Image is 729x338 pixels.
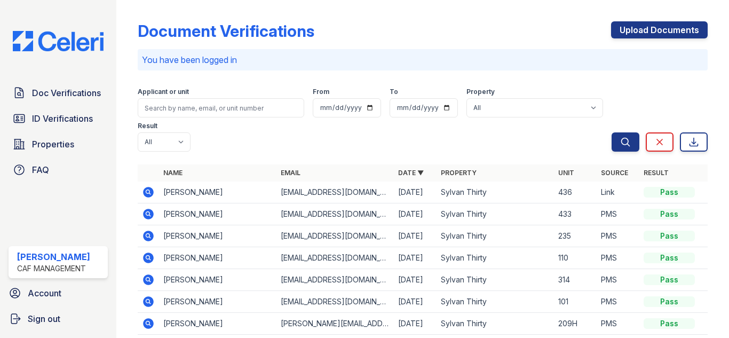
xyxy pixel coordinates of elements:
a: Sign out [4,308,112,329]
div: Pass [644,318,695,329]
td: [PERSON_NAME] [159,313,276,335]
div: Pass [644,274,695,285]
a: FAQ [9,159,108,180]
td: Sylvan Thirty [437,203,554,225]
td: [EMAIL_ADDRESS][DOMAIN_NAME] [276,182,394,203]
div: [PERSON_NAME] [17,250,90,263]
a: Date ▼ [398,169,424,177]
td: [PERSON_NAME] [159,225,276,247]
a: Properties [9,133,108,155]
td: 235 [554,225,597,247]
span: Properties [32,138,74,151]
a: Property [441,169,477,177]
label: From [313,88,329,96]
td: PMS [597,269,639,291]
label: Result [138,122,157,130]
td: PMS [597,313,639,335]
td: 209H [554,313,597,335]
td: [DATE] [394,203,437,225]
div: Pass [644,296,695,307]
div: Pass [644,253,695,263]
div: Pass [644,209,695,219]
img: CE_Logo_Blue-a8612792a0a2168367f1c8372b55b34899dd931a85d93a1a3d3e32e68fde9ad4.png [4,31,112,51]
td: PMS [597,203,639,225]
td: 101 [554,291,597,313]
td: Sylvan Thirty [437,313,554,335]
a: Upload Documents [611,21,708,38]
td: PMS [597,247,639,269]
td: [PERSON_NAME][EMAIL_ADDRESS][DOMAIN_NAME] [276,313,394,335]
td: [DATE] [394,313,437,335]
td: PMS [597,291,639,313]
div: Pass [644,187,695,198]
td: [DATE] [394,247,437,269]
label: Applicant or unit [138,88,189,96]
td: 436 [554,182,597,203]
td: [PERSON_NAME] [159,291,276,313]
td: [PERSON_NAME] [159,269,276,291]
label: Property [466,88,495,96]
td: Sylvan Thirty [437,291,554,313]
td: [PERSON_NAME] [159,247,276,269]
td: [DATE] [394,225,437,247]
a: Email [281,169,300,177]
td: [DATE] [394,182,437,203]
td: [PERSON_NAME] [159,203,276,225]
label: To [390,88,398,96]
a: Unit [558,169,574,177]
td: PMS [597,225,639,247]
a: Name [163,169,183,177]
span: Doc Verifications [32,87,101,99]
span: FAQ [32,163,49,176]
input: Search by name, email, or unit number [138,98,304,117]
td: Sylvan Thirty [437,225,554,247]
td: [PERSON_NAME] [159,182,276,203]
div: Document Verifications [138,21,314,41]
td: [DATE] [394,291,437,313]
a: ID Verifications [9,108,108,129]
span: Sign out [28,312,60,325]
a: Doc Verifications [9,82,108,104]
td: [EMAIL_ADDRESS][DOMAIN_NAME] [276,203,394,225]
a: Source [601,169,628,177]
div: CAF Management [17,263,90,274]
td: Link [597,182,639,203]
td: [EMAIL_ADDRESS][DOMAIN_NAME] [276,247,394,269]
td: 433 [554,203,597,225]
td: [DATE] [394,269,437,291]
td: 314 [554,269,597,291]
td: [EMAIL_ADDRESS][DOMAIN_NAME] [276,225,394,247]
span: ID Verifications [32,112,93,125]
td: 110 [554,247,597,269]
p: You have been logged in [142,53,703,66]
a: Account [4,282,112,304]
td: Sylvan Thirty [437,247,554,269]
a: Result [644,169,669,177]
td: Sylvan Thirty [437,269,554,291]
div: Pass [644,231,695,241]
td: Sylvan Thirty [437,182,554,203]
td: [EMAIL_ADDRESS][DOMAIN_NAME] [276,291,394,313]
span: Account [28,287,61,300]
td: [EMAIL_ADDRESS][DOMAIN_NAME] [276,269,394,291]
